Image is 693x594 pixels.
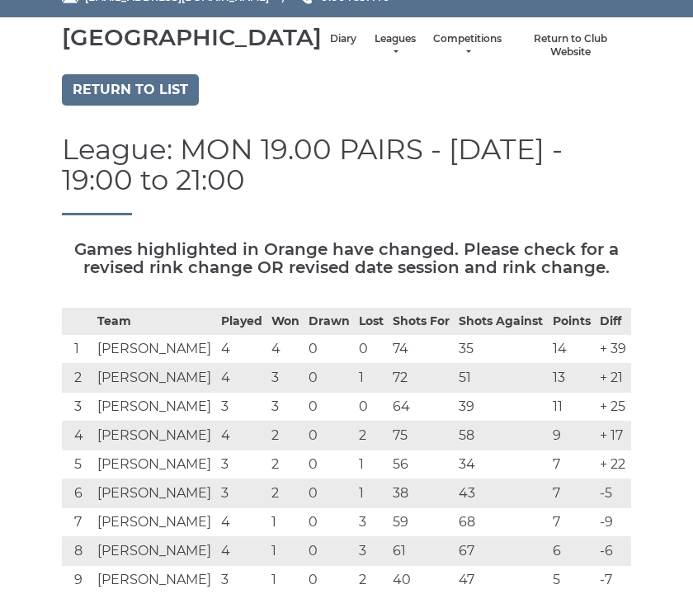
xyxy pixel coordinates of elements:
[389,308,455,334] th: Shots For
[267,334,304,363] td: 4
[217,363,267,392] td: 4
[549,565,596,594] td: 5
[596,421,631,450] td: + 17
[93,334,218,363] td: [PERSON_NAME]
[304,536,355,565] td: 0
[389,507,455,536] td: 59
[62,478,93,507] td: 6
[304,507,355,536] td: 0
[62,363,93,392] td: 2
[549,507,596,536] td: 7
[93,421,218,450] td: [PERSON_NAME]
[596,334,631,363] td: + 39
[217,392,267,421] td: 3
[267,392,304,421] td: 3
[304,308,355,334] th: Drawn
[455,308,549,334] th: Shots Against
[62,25,322,50] div: [GEOGRAPHIC_DATA]
[304,478,355,507] td: 0
[518,32,623,59] a: Return to Club Website
[549,478,596,507] td: 7
[267,507,304,536] td: 1
[355,565,389,594] td: 2
[549,392,596,421] td: 11
[267,478,304,507] td: 2
[596,450,631,478] td: + 22
[549,536,596,565] td: 6
[355,308,389,334] th: Lost
[62,536,93,565] td: 8
[217,507,267,536] td: 4
[93,565,218,594] td: [PERSON_NAME]
[267,536,304,565] td: 1
[355,450,389,478] td: 1
[93,392,218,421] td: [PERSON_NAME]
[267,450,304,478] td: 2
[455,565,549,594] td: 47
[596,565,631,594] td: -7
[549,363,596,392] td: 13
[217,450,267,478] td: 3
[455,334,549,363] td: 35
[455,536,549,565] td: 67
[596,392,631,421] td: + 25
[62,240,631,276] h5: Games highlighted in Orange have changed. Please check for a revised rink change OR revised date ...
[304,334,355,363] td: 0
[389,363,455,392] td: 72
[355,421,389,450] td: 2
[267,565,304,594] td: 1
[62,74,199,106] a: Return to list
[355,507,389,536] td: 3
[62,450,93,478] td: 5
[389,334,455,363] td: 74
[62,134,631,215] h1: League: MON 19.00 PAIRS - [DATE] - 19:00 to 21:00
[389,421,455,450] td: 75
[330,32,356,46] a: Diary
[93,507,218,536] td: [PERSON_NAME]
[389,450,455,478] td: 56
[355,536,389,565] td: 3
[596,478,631,507] td: -5
[596,308,631,334] th: Diff
[304,392,355,421] td: 0
[355,478,389,507] td: 1
[62,507,93,536] td: 7
[93,308,218,334] th: Team
[596,363,631,392] td: + 21
[93,363,218,392] td: [PERSON_NAME]
[355,334,389,363] td: 0
[62,421,93,450] td: 4
[304,363,355,392] td: 0
[433,32,502,59] a: Competitions
[267,363,304,392] td: 3
[217,421,267,450] td: 4
[304,450,355,478] td: 0
[455,507,549,536] td: 68
[217,565,267,594] td: 3
[389,478,455,507] td: 38
[455,421,549,450] td: 58
[389,565,455,594] td: 40
[217,478,267,507] td: 3
[217,536,267,565] td: 4
[389,536,455,565] td: 61
[549,421,596,450] td: 9
[355,392,389,421] td: 0
[455,478,549,507] td: 43
[217,308,267,334] th: Played
[549,450,596,478] td: 7
[596,536,631,565] td: -6
[217,334,267,363] td: 4
[373,32,417,59] a: Leagues
[267,421,304,450] td: 2
[596,507,631,536] td: -9
[549,308,596,334] th: Points
[549,334,596,363] td: 14
[455,450,549,478] td: 34
[267,308,304,334] th: Won
[93,450,218,478] td: [PERSON_NAME]
[455,363,549,392] td: 51
[304,421,355,450] td: 0
[455,392,549,421] td: 39
[62,565,93,594] td: 9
